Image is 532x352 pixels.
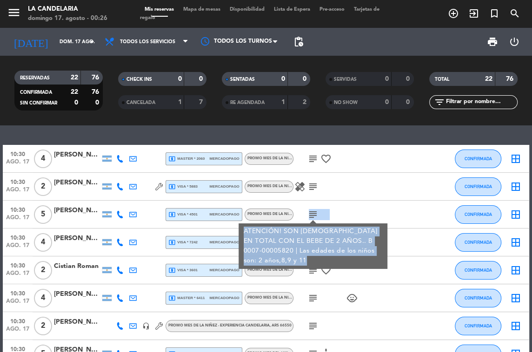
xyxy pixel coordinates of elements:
span: 10:30 [6,176,29,187]
div: [PERSON_NAME] [54,233,100,244]
span: 2 [34,317,52,335]
span: PROMO MES DE LA NIÑEZ - EXPERIENCIA CANDELARIA [247,212,349,216]
i: local_atm [168,294,176,302]
button: CONFIRMADA [455,205,501,224]
i: exit_to_app [468,8,479,19]
strong: 0 [406,99,412,105]
div: [PERSON_NAME] [54,177,100,188]
button: CONFIRMADA [455,233,501,252]
i: filter_list [434,97,445,108]
i: subject [307,293,319,304]
strong: 76 [92,74,101,81]
span: master * 6411 [168,294,205,302]
span: visa * 4501 [168,211,198,218]
button: CONFIRMADA [455,317,501,335]
span: 4 [34,289,52,307]
i: subject [307,181,319,192]
span: pending_actions [293,36,304,47]
strong: 0 [95,99,101,106]
span: ago. 17 [6,242,29,253]
span: CONFIRMADA [465,240,492,245]
span: SENTADAS [230,77,255,82]
div: Cistian Roman [54,261,100,272]
span: PROMO MES DE LA NIÑEZ - EXPERIENCIA CANDELARIA [247,296,349,300]
span: Pre-acceso [315,7,349,12]
i: border_all [510,153,521,164]
strong: 22 [485,76,492,82]
span: CHECK INS [126,77,152,82]
strong: 22 [71,89,78,95]
strong: 0 [74,99,78,106]
div: [PERSON_NAME] [54,205,100,216]
i: local_atm [168,155,176,163]
span: visa * 7242 [168,239,198,246]
i: local_atm [168,267,176,274]
strong: 7 [199,99,205,105]
span: 4 [34,233,52,252]
i: [DATE] [7,32,55,52]
span: 5 [34,205,52,224]
i: local_atm [168,183,176,190]
span: ago. 17 [6,298,29,309]
span: print [487,36,498,47]
i: child_care [346,293,358,304]
div: [PERSON_NAME] [54,289,100,300]
i: subject [307,265,319,276]
i: add_circle_outline [448,8,459,19]
strong: 76 [506,76,515,82]
i: favorite_border [320,153,332,164]
div: [PERSON_NAME] [54,150,100,160]
i: border_all [510,293,521,304]
i: arrow_drop_down [86,36,98,47]
i: border_all [510,181,521,192]
span: 10:30 [6,232,29,242]
span: CANCELADA [126,100,155,105]
span: mercadopago [209,156,239,162]
span: CONFIRMADA [465,212,492,217]
span: ago. 17 [6,187,29,197]
span: CONFIRMADA [465,184,492,189]
i: menu [7,6,21,20]
span: 4 [34,150,52,168]
span: CONFIRMADA [465,156,492,161]
span: CONFIRMADA [20,90,52,95]
div: ATENCIÓN! SON [DEMOGRAPHIC_DATA] EN TOTAL CON EL BEBE DE 2 AÑOS.. B 0007-00005820 | Las edades de... [243,227,382,266]
span: mercadopago [209,267,239,273]
strong: 0 [281,76,285,82]
span: , ARS 66550 [270,324,292,327]
span: CONFIRMADA [465,267,492,273]
i: border_all [510,265,521,276]
span: visa * 3601 [168,267,198,274]
span: PROMO MES DE LA NIÑEZ - EXPERIENCIA CANDELARIA [247,268,349,272]
strong: 1 [281,99,285,105]
i: headset_mic [142,322,150,330]
span: ago. 17 [6,270,29,281]
span: SIN CONFIRMAR [20,101,57,105]
i: border_all [510,237,521,248]
strong: 0 [406,76,412,82]
i: subject [307,153,319,164]
span: PROMO MES DE LA NIÑEZ - EXPERIENCIA CANDELARIA [168,324,292,327]
span: NO SHOW [334,100,358,105]
div: domingo 17. agosto - 00:26 [28,14,107,23]
i: turned_in_not [489,8,500,19]
strong: 1 [178,99,181,105]
button: menu [7,6,21,23]
span: CONFIRMADA [465,295,492,300]
button: CONFIRMADA [455,289,501,307]
i: subject [307,209,319,220]
span: 2 [34,261,52,280]
span: Todos los servicios [120,39,175,45]
span: Disponibilidad [225,7,269,12]
span: visa * 5883 [168,183,198,190]
span: 10:30 [6,204,29,215]
i: healing [294,181,306,192]
i: favorite_border [320,265,332,276]
strong: 0 [385,99,389,105]
span: Mapa de mesas [179,7,225,12]
i: local_atm [168,239,176,246]
strong: 2 [302,99,308,105]
span: RESERVADAS [20,76,50,80]
span: CONFIRMADA [465,323,492,328]
input: Filtrar por nombre... [445,97,517,107]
